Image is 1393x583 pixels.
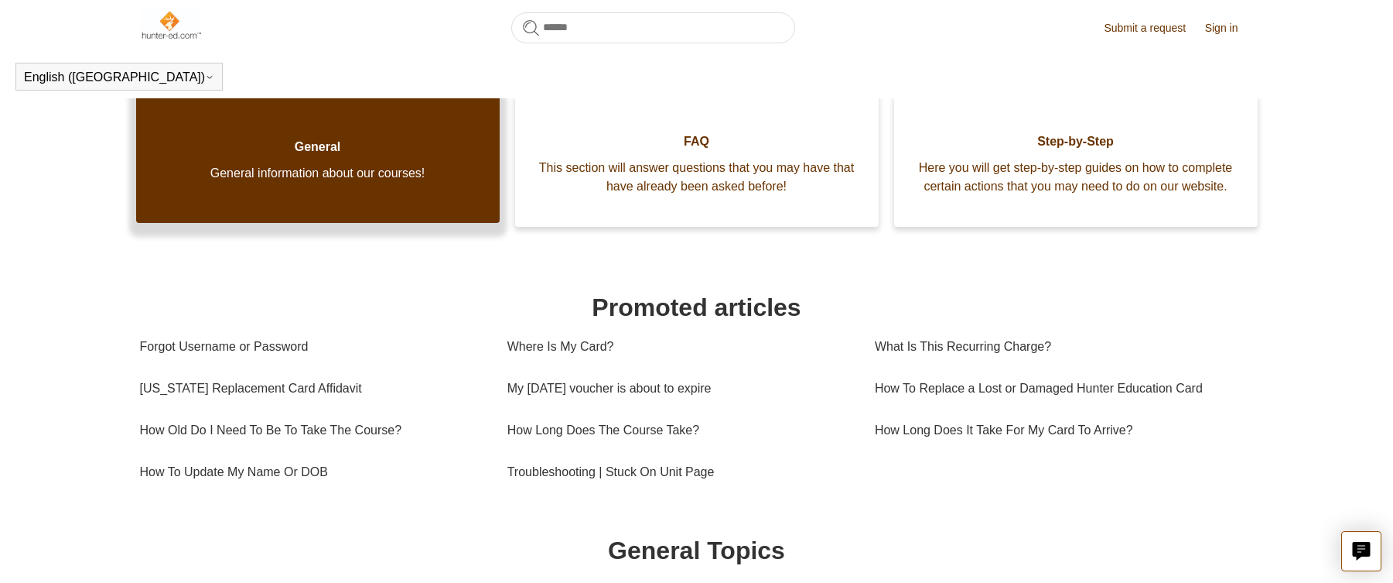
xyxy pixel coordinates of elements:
button: English ([GEOGRAPHIC_DATA]) [24,70,214,84]
a: General General information about our courses! [136,90,500,223]
h1: General Topics [140,532,1254,569]
span: Step-by-Step [917,132,1234,151]
a: Where Is My Card? [507,326,852,368]
span: General information about our courses! [159,164,476,183]
a: How Old Do I Need To Be To Take The Course? [140,410,484,451]
a: Step-by-Step Here you will get step-by-step guides on how to complete certain actions that you ma... [894,94,1258,227]
a: How To Update My Name Or DOB [140,451,484,493]
a: Submit a request [1104,20,1201,36]
span: FAQ [538,132,855,151]
span: General [159,138,476,156]
img: Hunter-Ed Help Center home page [140,9,203,40]
a: FAQ This section will answer questions that you may have that have already been asked before! [515,94,879,227]
a: How To Replace a Lost or Damaged Hunter Education Card [875,368,1242,410]
span: Here you will get step-by-step guides on how to complete certain actions that you may need to do ... [917,159,1234,196]
a: How Long Does The Course Take? [507,410,852,451]
h1: Promoted articles [140,289,1254,326]
input: Search [511,12,795,43]
a: Forgot Username or Password [140,326,484,368]
span: This section will answer questions that you may have that have already been asked before! [538,159,855,196]
a: My [DATE] voucher is about to expire [507,368,852,410]
a: What Is This Recurring Charge? [875,326,1242,368]
a: Troubleshooting | Stuck On Unit Page [507,451,852,493]
a: How Long Does It Take For My Card To Arrive? [875,410,1242,451]
a: Sign in [1205,20,1254,36]
button: Live chat [1341,531,1381,571]
a: [US_STATE] Replacement Card Affidavit [140,368,484,410]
